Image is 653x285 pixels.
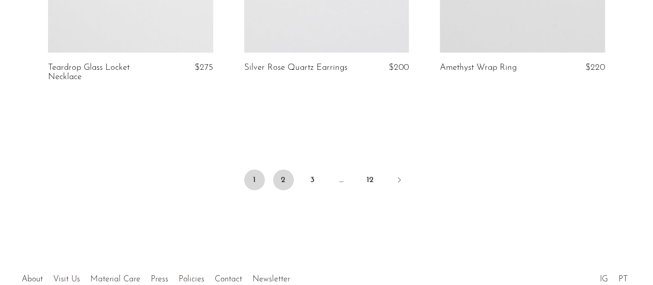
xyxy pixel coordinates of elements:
[331,170,352,190] span: …
[599,275,608,283] a: IG
[273,170,294,190] a: 2
[215,275,242,283] a: Contact
[53,275,80,283] a: Visit Us
[302,170,323,190] a: 3
[389,63,409,72] span: $200
[440,63,517,72] a: Amethyst Wrap Ring
[90,275,140,283] a: Material Care
[151,275,168,283] a: Press
[389,170,409,192] a: Next
[195,63,213,72] span: $275
[585,63,605,72] span: $220
[360,170,380,190] a: 12
[618,275,627,283] a: PT
[48,63,157,82] a: Teardrop Glass Locket Necklace
[179,275,204,283] a: Policies
[22,275,43,283] a: About
[244,170,265,190] span: 1
[244,63,347,72] a: Silver Rose Quartz Earrings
